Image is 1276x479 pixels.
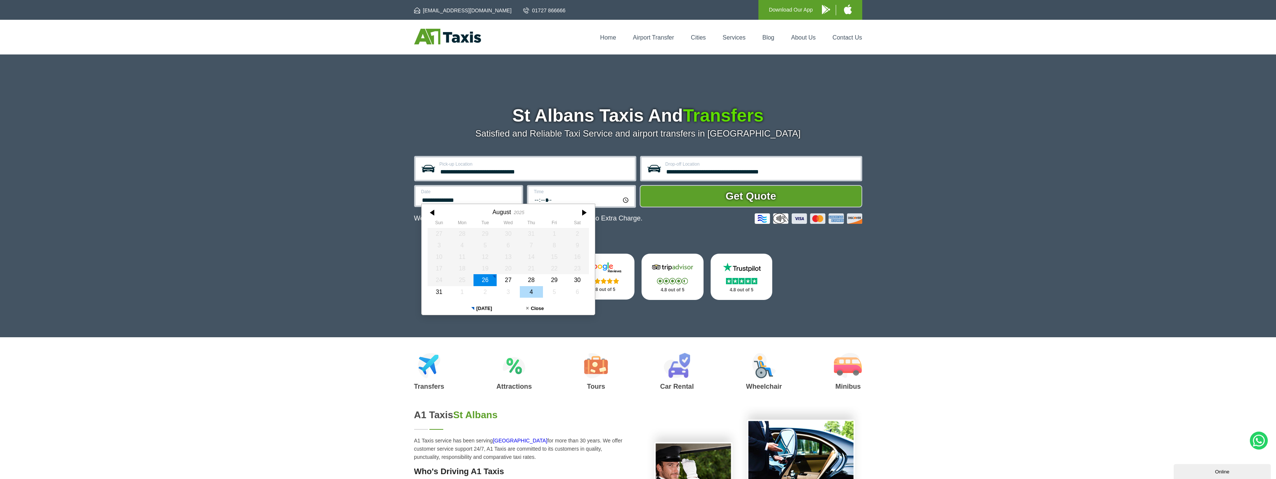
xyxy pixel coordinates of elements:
[428,263,451,274] div: 17 August 2025
[414,409,629,421] h2: A1 Taxis
[450,220,474,228] th: Monday
[566,228,589,239] div: 02 August 2025
[584,383,608,390] h3: Tours
[428,274,451,286] div: 24 August 2025
[543,239,566,251] div: 08 August 2025
[414,107,862,125] h1: St Albans Taxis And
[474,274,497,286] div: 26 August 2025
[566,220,589,228] th: Saturday
[600,34,616,41] a: Home
[791,34,816,41] a: About Us
[492,209,511,216] div: August
[414,128,862,139] p: Satisfied and Reliable Taxi Service and airport transfers in [GEOGRAPHIC_DATA]
[497,228,520,239] div: 30 July 2025
[566,274,589,286] div: 30 August 2025
[746,383,782,390] h3: Wheelchair
[418,353,441,378] img: Airport Transfers
[762,34,774,41] a: Blog
[414,215,643,222] p: We Now Accept Card & Contactless Payment In
[428,286,451,298] div: 31 August 2025
[519,286,543,298] div: 04 September 2025
[503,353,525,378] img: Attractions
[664,353,690,378] img: Car Rental
[640,185,862,207] button: Get Quote
[543,228,566,239] div: 01 August 2025
[719,285,764,295] p: 4.8 out of 5
[474,239,497,251] div: 05 August 2025
[450,239,474,251] div: 04 August 2025
[534,190,630,194] label: Time
[566,251,589,263] div: 16 August 2025
[572,254,634,300] a: Google Stars 4.8 out of 5
[557,215,642,222] span: The Car at No Extra Charge.
[650,262,695,273] img: Tripadvisor
[497,274,520,286] div: 27 August 2025
[497,286,520,298] div: 03 September 2025
[497,239,520,251] div: 06 August 2025
[584,353,608,378] img: Tours
[543,220,566,228] th: Friday
[832,34,862,41] a: Contact Us
[588,278,619,284] img: Stars
[844,4,852,14] img: A1 Taxis iPhone App
[428,220,451,228] th: Sunday
[474,263,497,274] div: 19 August 2025
[428,228,451,239] div: 27 July 2025
[474,286,497,298] div: 02 September 2025
[683,106,764,125] span: Transfers
[523,7,566,14] a: 01727 866666
[581,285,626,294] p: 4.8 out of 5
[519,228,543,239] div: 31 July 2025
[650,285,695,295] p: 4.8 out of 5
[474,228,497,239] div: 29 July 2025
[566,286,589,298] div: 06 September 2025
[450,274,474,286] div: 25 August 2025
[440,162,630,166] label: Pick-up Location
[543,286,566,298] div: 05 September 2025
[769,5,813,15] p: Download Our App
[711,254,773,300] a: Trustpilot Stars 4.8 out of 5
[691,34,706,41] a: Cities
[755,213,862,224] img: Credit And Debit Cards
[428,239,451,251] div: 03 August 2025
[497,251,520,263] div: 13 August 2025
[414,383,444,390] h3: Transfers
[496,383,532,390] h3: Attractions
[455,302,508,315] button: [DATE]
[421,190,517,194] label: Date
[519,263,543,274] div: 21 August 2025
[543,274,566,286] div: 29 August 2025
[660,383,694,390] h3: Car Rental
[493,438,547,444] a: [GEOGRAPHIC_DATA]
[497,263,520,274] div: 20 August 2025
[497,220,520,228] th: Wednesday
[642,254,704,300] a: Tripadvisor Stars 4.8 out of 5
[474,220,497,228] th: Tuesday
[657,278,688,284] img: Stars
[453,409,498,420] span: St Albans
[414,467,629,476] h3: Who's Driving A1 Taxis
[519,251,543,263] div: 14 August 2025
[519,220,543,228] th: Thursday
[719,262,764,273] img: Trustpilot
[822,5,830,14] img: A1 Taxis Android App
[581,262,626,273] img: Google
[834,353,862,378] img: Minibus
[414,29,481,44] img: A1 Taxis St Albans LTD
[543,251,566,263] div: 15 August 2025
[414,436,629,461] p: A1 Taxis service has been serving for more than 30 years. We offer customer service support 24/7,...
[726,278,757,284] img: Stars
[428,251,451,263] div: 10 August 2025
[450,263,474,274] div: 18 August 2025
[450,251,474,263] div: 11 August 2025
[414,7,512,14] a: [EMAIL_ADDRESS][DOMAIN_NAME]
[513,210,524,215] div: 2025
[450,228,474,239] div: 28 July 2025
[474,251,497,263] div: 12 August 2025
[633,34,674,41] a: Airport Transfer
[752,353,776,378] img: Wheelchair
[450,286,474,298] div: 01 September 2025
[566,263,589,274] div: 23 August 2025
[834,383,862,390] h3: Minibus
